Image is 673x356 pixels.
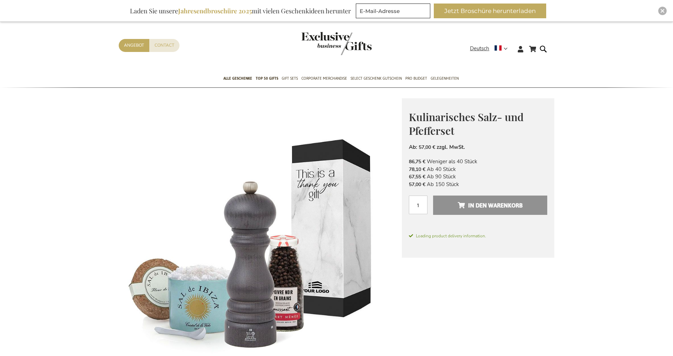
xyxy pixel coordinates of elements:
div: Laden Sie unsere mit vielen Geschenkideen herunter [127,4,354,18]
span: Pro Budget [405,75,427,82]
span: Kulinarisches Salz- und Pfefferset [409,110,524,138]
li: Ab 40 Stück [409,166,547,173]
a: TOP 50 Gifts [256,70,278,88]
li: Weniger als 40 Stück [409,158,547,165]
span: TOP 50 Gifts [256,75,278,82]
form: marketing offers and promotions [356,4,432,20]
a: Pro Budget [405,70,427,88]
a: Select Geschenk Gutschein [351,70,402,88]
img: Close [660,9,665,13]
div: Close [658,7,667,15]
a: Corporate Merchandise [301,70,347,88]
img: Exclusive Business gifts logo [301,32,372,55]
a: Alle Geschenke [223,70,252,88]
span: Alle Geschenke [223,75,252,82]
span: 78,10 € [409,166,425,173]
span: Loading product delivery information. [409,233,547,239]
input: Menge [409,196,427,214]
button: Jetzt Broschüre herunterladen [434,4,546,18]
a: Gelegenheiten [431,70,459,88]
span: Gelegenheiten [431,75,459,82]
span: zzgl. MwSt. [437,144,465,151]
span: 67,55 € [409,173,425,180]
li: Ab 90 Stück [409,173,547,180]
span: 57,00 € [409,181,425,188]
span: Deutsch [470,45,489,53]
input: E-Mail-Adresse [356,4,430,18]
span: Corporate Merchandise [301,75,347,82]
a: Angebot [119,39,149,52]
a: Gift Sets [282,70,298,88]
span: Gift Sets [282,75,298,82]
a: store logo [301,32,336,55]
span: 57,00 € [419,144,435,151]
span: Select Geschenk Gutschein [351,75,402,82]
span: Ab: [409,144,417,151]
li: Ab 150 Stück [409,181,547,188]
a: Contact [149,39,179,52]
span: 86,75 € [409,158,425,165]
b: Jahresendbroschüre 2025 [178,7,252,15]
